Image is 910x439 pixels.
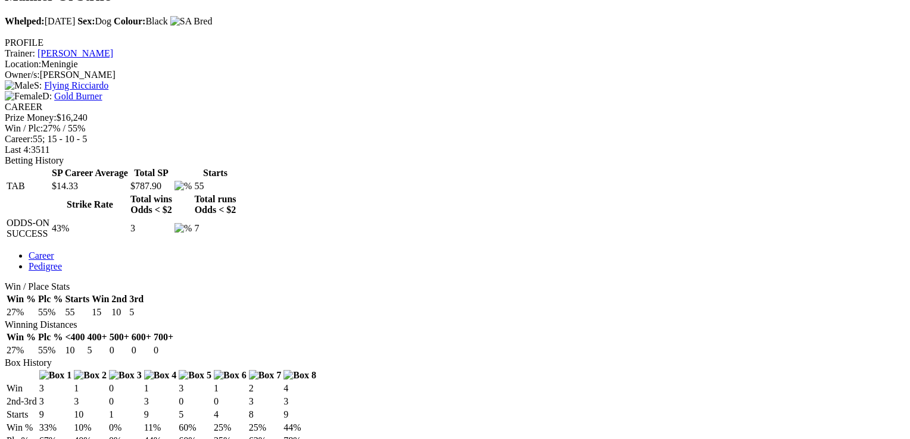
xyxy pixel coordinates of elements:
[6,422,38,434] td: Win %
[130,217,173,240] td: 3
[213,382,247,394] td: 1
[283,396,317,407] td: 3
[64,293,90,305] th: Starts
[144,396,177,407] td: 3
[39,409,73,421] td: 9
[144,370,177,381] img: Box 4
[51,193,129,216] th: Strike Rate
[91,293,110,305] th: Win
[144,409,177,421] td: 9
[194,180,236,192] td: 55
[5,70,896,80] div: [PERSON_NAME]
[174,181,192,192] img: %
[170,16,213,27] img: SA Bred
[73,422,107,434] td: 10%
[194,193,236,216] th: Total runs Odds < $2
[5,281,896,292] div: Win / Place Stats
[87,344,108,356] td: 5
[108,382,142,394] td: 0
[5,145,31,155] span: Last 4:
[38,48,113,58] a: [PERSON_NAME]
[39,422,73,434] td: 33%
[130,180,173,192] td: $787.90
[73,382,107,394] td: 1
[5,70,40,80] span: Owner/s:
[194,167,236,179] th: Starts
[6,331,36,343] th: Win %
[111,306,127,318] td: 10
[5,112,57,123] span: Prize Money:
[77,16,95,26] b: Sex:
[5,16,75,26] span: [DATE]
[5,123,43,133] span: Win / Plc:
[5,155,896,166] div: Betting History
[5,134,896,145] div: 55; 15 - 10 - 5
[51,217,129,240] td: 43%
[179,370,211,381] img: Box 5
[64,331,85,343] th: <400
[51,180,129,192] td: $14.33
[144,382,177,394] td: 1
[6,382,38,394] td: Win
[114,16,168,26] span: Black
[6,344,36,356] td: 27%
[5,358,896,368] div: Box History
[64,344,85,356] td: 10
[178,382,212,394] td: 3
[108,409,142,421] td: 1
[64,306,90,318] td: 55
[5,145,896,155] div: 3511
[194,217,236,240] td: 7
[108,396,142,407] td: 0
[6,306,36,318] td: 27%
[77,16,111,26] span: Dog
[5,59,896,70] div: Meningie
[39,396,73,407] td: 3
[44,80,108,90] a: Flying Ricciardo
[248,422,282,434] td: 25%
[213,409,247,421] td: 4
[6,293,36,305] th: Win %
[109,331,130,343] th: 500+
[153,331,174,343] th: 700+
[5,102,896,112] div: CAREER
[5,48,35,58] span: Trainer:
[29,261,62,271] a: Pedigree
[74,370,107,381] img: Box 2
[214,370,247,381] img: Box 6
[5,134,33,144] span: Career:
[129,293,144,305] th: 3rd
[29,250,54,261] a: Career
[213,396,247,407] td: 0
[51,167,129,179] th: SP Career Average
[5,80,34,91] img: Male
[38,306,63,318] td: 55%
[38,344,63,356] td: 55%
[5,112,896,123] div: $16,240
[39,382,73,394] td: 3
[6,409,38,421] td: Starts
[248,409,282,421] td: 8
[248,396,282,407] td: 3
[5,59,41,69] span: Location:
[91,306,110,318] td: 15
[153,344,174,356] td: 0
[38,293,63,305] th: Plc %
[131,331,152,343] th: 600+
[283,422,317,434] td: 44%
[249,370,282,381] img: Box 7
[87,331,108,343] th: 400+
[283,409,317,421] td: 9
[5,80,42,90] span: S:
[283,370,316,381] img: Box 8
[5,91,52,101] span: D:
[6,396,38,407] td: 2nd-3rd
[283,382,317,394] td: 4
[54,91,102,101] a: Gold Burner
[174,223,192,234] img: %
[39,370,72,381] img: Box 1
[178,396,212,407] td: 0
[38,331,63,343] th: Plc %
[144,422,177,434] td: 11%
[178,422,212,434] td: 60%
